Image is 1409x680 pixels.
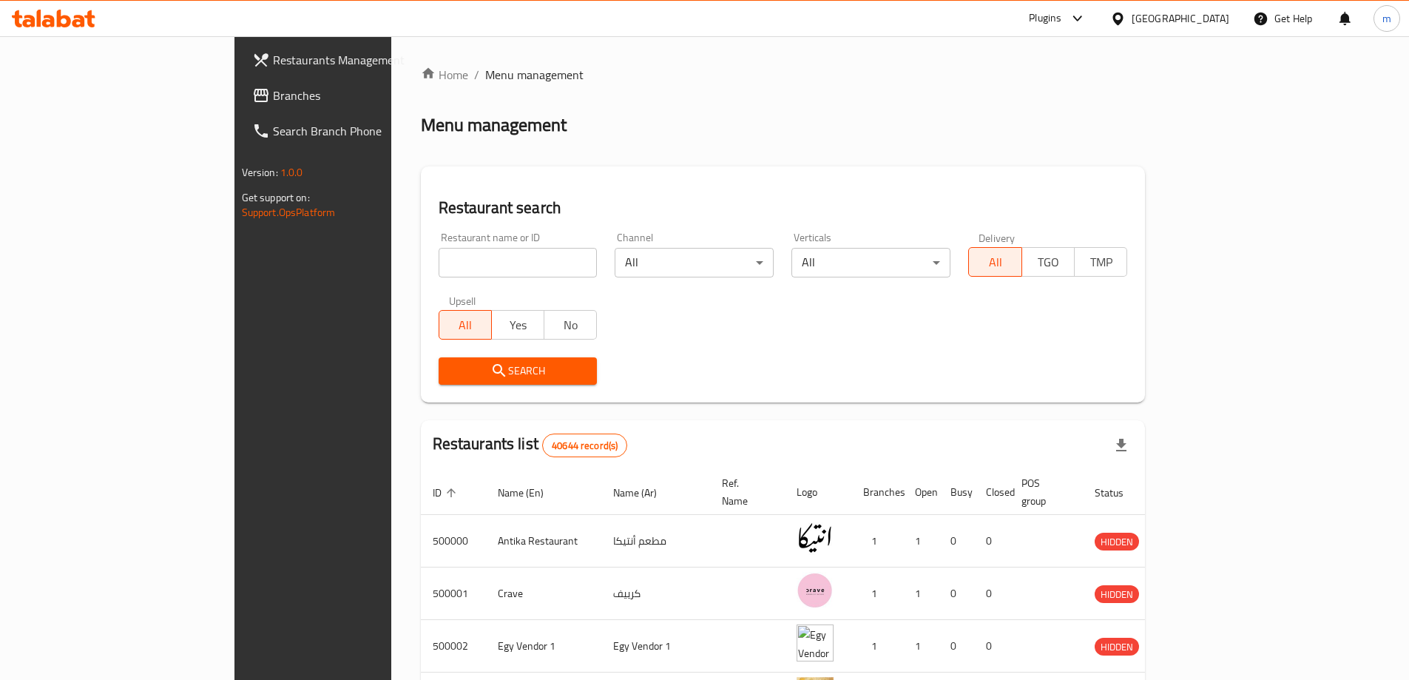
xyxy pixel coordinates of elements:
td: مطعم أنتيكا [601,515,710,568]
td: Antika Restaurant [486,515,601,568]
span: Yes [498,314,538,336]
span: No [550,314,591,336]
label: Upsell [449,295,476,306]
h2: Restaurants list [433,433,628,457]
div: All [791,248,950,277]
td: Egy Vendor 1 [601,620,710,673]
td: 0 [939,568,974,620]
div: HIDDEN [1095,585,1139,603]
div: HIDDEN [1095,533,1139,551]
span: All [445,314,486,336]
span: 40644 record(s) [543,439,626,453]
span: POS group [1021,474,1065,510]
td: 0 [974,620,1010,673]
div: Export file [1104,428,1139,463]
img: Antika Restaurant [797,519,834,556]
button: All [968,247,1021,277]
span: Name (Ar) [613,484,676,502]
a: Branches [240,78,470,113]
h2: Restaurant search [439,197,1128,219]
div: Total records count [542,434,627,457]
span: HIDDEN [1095,639,1139,656]
span: HIDDEN [1095,533,1139,551]
div: HIDDEN [1095,638,1139,656]
a: Search Branch Phone [240,113,470,149]
td: 1 [851,620,903,673]
td: Crave [486,568,601,620]
span: Ref. Name [722,474,767,510]
span: ID [433,484,461,502]
img: Egy Vendor 1 [797,625,834,662]
li: / [474,66,479,84]
td: 0 [939,515,974,568]
span: m [1382,10,1391,27]
img: Crave [797,572,834,609]
span: TMP [1081,252,1121,273]
span: Search Branch Phone [273,122,458,140]
span: Get support on: [242,188,310,207]
div: All [615,248,774,277]
span: Status [1095,484,1143,502]
th: Closed [974,470,1010,515]
th: Logo [785,470,851,515]
td: 1 [903,515,939,568]
label: Delivery [979,232,1016,243]
h2: Menu management [421,113,567,137]
span: 1.0.0 [280,163,303,182]
a: Restaurants Management [240,42,470,78]
button: TMP [1074,247,1127,277]
th: Branches [851,470,903,515]
th: Busy [939,470,974,515]
button: Search [439,357,598,385]
nav: breadcrumb [421,66,1146,84]
input: Search for restaurant name or ID.. [439,248,598,277]
span: Restaurants Management [273,51,458,69]
span: HIDDEN [1095,586,1139,603]
span: TGO [1028,252,1069,273]
button: TGO [1021,247,1075,277]
td: 1 [903,620,939,673]
button: Yes [491,310,544,340]
button: All [439,310,492,340]
span: Menu management [485,66,584,84]
td: 1 [903,568,939,620]
td: كرييف [601,568,710,620]
button: No [544,310,597,340]
span: Branches [273,87,458,104]
span: Version: [242,163,278,182]
td: 1 [851,515,903,568]
div: Plugins [1029,10,1061,27]
span: Name (En) [498,484,563,502]
td: 0 [939,620,974,673]
td: 0 [974,515,1010,568]
td: 1 [851,568,903,620]
div: [GEOGRAPHIC_DATA] [1132,10,1229,27]
span: Search [450,362,586,380]
th: Open [903,470,939,515]
span: All [975,252,1016,273]
a: Support.OpsPlatform [242,203,336,222]
td: 0 [974,568,1010,620]
td: Egy Vendor 1 [486,620,601,673]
